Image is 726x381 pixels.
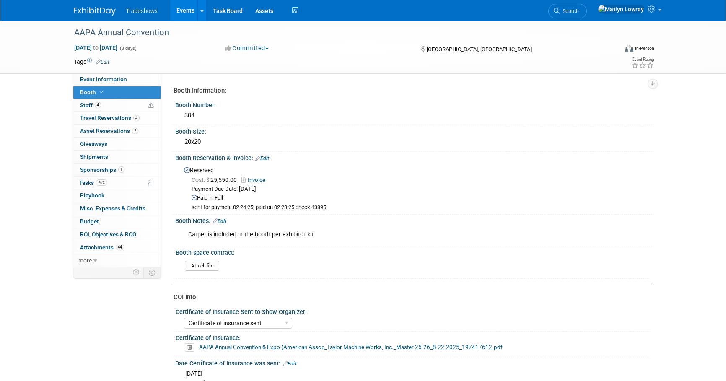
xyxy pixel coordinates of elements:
td: Toggle Event Tabs [144,267,161,278]
a: Search [548,4,587,18]
div: Booth Information: [174,86,646,95]
img: Matlyn Lowrey [598,5,644,14]
div: Booth Reservation & Invoice: [175,152,652,163]
span: Search [560,8,579,14]
a: Delete attachment? [185,345,198,350]
span: Shipments [80,153,108,160]
div: Booth Size: [175,125,652,136]
a: AAPA Annual Convention & Expo (American Assoc_Taylor Machine Works, Inc._Master 25-26_8-22-2025_1... [199,344,503,350]
span: Asset Reservations [80,127,138,134]
div: Paid in Full [192,194,646,202]
div: COI Info: [174,293,646,302]
span: Misc. Expenses & Credits [80,205,145,212]
div: Certificate of Insurance: [176,332,648,342]
span: [DATE] [DATE] [74,44,118,52]
img: Format-Inperson.png [625,45,633,52]
span: 1 [118,166,124,173]
span: 76% [96,179,107,186]
span: Playbook [80,192,104,199]
a: Edit [96,59,109,65]
span: Attachments [80,244,124,251]
span: Budget [80,218,99,225]
a: Playbook [73,189,161,202]
div: sent for payment 02 24 25; paid on 02 28 25 check 43895 [192,204,646,211]
img: ExhibitDay [74,7,116,16]
a: Budget [73,215,161,228]
span: 25,550.00 [192,176,240,183]
span: 4 [95,102,101,108]
i: Booth reservation complete [100,90,104,94]
span: Event Information [80,76,127,83]
div: Booth Number: [175,99,652,109]
span: 2 [132,128,138,134]
span: [DATE] [185,370,202,377]
a: ROI, Objectives & ROO [73,228,161,241]
a: Shipments [73,151,161,163]
a: Event Information [73,73,161,86]
a: Giveaways [73,138,161,150]
span: [GEOGRAPHIC_DATA], [GEOGRAPHIC_DATA] [427,46,532,52]
a: Edit [255,156,269,161]
span: Cost: $ [192,176,210,183]
div: In-Person [635,45,654,52]
div: Booth space contract: [176,246,648,257]
td: Personalize Event Tab Strip [129,267,144,278]
a: Booth [73,86,161,99]
span: 44 [116,244,124,250]
span: Travel Reservations [80,114,140,121]
div: Reserved [181,164,646,211]
td: Tags [74,57,109,66]
span: Potential Scheduling Conflict -- at least one attendee is tagged in another overlapping event. [148,102,154,109]
span: (3 days) [119,46,137,51]
a: Tasks76% [73,177,161,189]
div: AAPA Annual Convention [71,25,605,40]
span: Tasks [79,179,107,186]
div: Event Rating [631,57,654,62]
span: to [92,44,100,51]
a: Invoice [241,177,270,183]
a: Sponsorships1 [73,164,161,176]
button: Committed [222,44,272,53]
div: Certificate of Insurance Sent to Show Organizer: [176,306,648,316]
span: Sponsorships [80,166,124,173]
span: Staff [80,102,101,109]
a: Misc. Expenses & Credits [73,202,161,215]
a: Edit [283,361,296,367]
div: Event Format [568,44,654,56]
div: Date Certificate of Insurance was sent: [175,357,652,368]
span: ROI, Objectives & ROO [80,231,136,238]
div: 20x20 [181,135,646,148]
div: 304 [181,109,646,122]
span: more [78,257,92,264]
span: Booth [80,89,106,96]
div: Carpet is included in the booth per exhibitor kit [182,226,560,243]
a: Attachments44 [73,241,161,254]
a: more [73,254,161,267]
a: Travel Reservations4 [73,112,161,124]
span: 4 [133,115,140,121]
a: Edit [213,218,226,224]
a: Asset Reservations2 [73,125,161,137]
div: Payment Due Date: [DATE] [192,185,646,193]
div: Booth Notes: [175,215,652,225]
span: Giveaways [80,140,107,147]
span: Tradeshows [126,8,158,14]
a: Staff4 [73,99,161,112]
